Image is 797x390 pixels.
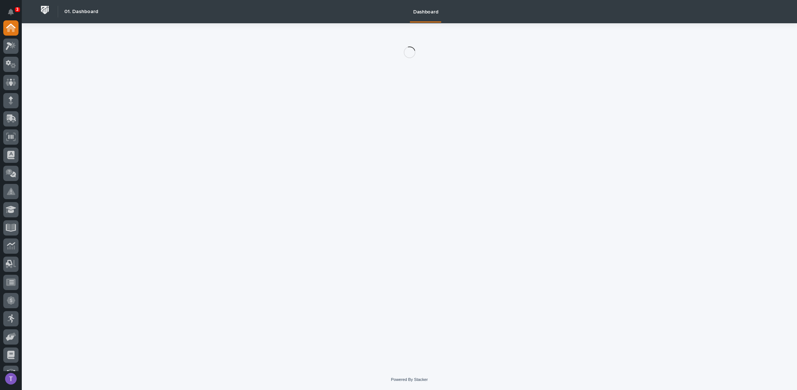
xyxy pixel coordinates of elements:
[3,371,19,386] button: users-avatar
[16,7,19,12] p: 3
[9,9,19,20] div: Notifications3
[38,3,52,17] img: Workspace Logo
[391,377,428,382] a: Powered By Stacker
[64,9,98,15] h2: 01. Dashboard
[3,4,19,20] button: Notifications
